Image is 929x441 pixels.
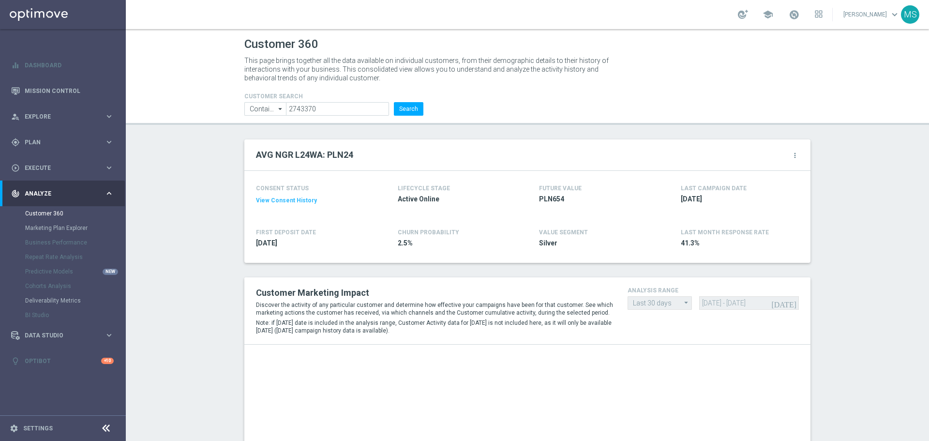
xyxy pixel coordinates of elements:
h4: CONSENT STATUS [256,185,369,192]
h2: Customer Marketing Impact [256,287,613,299]
button: View Consent History [256,197,317,205]
a: Optibot [25,348,101,374]
button: Search [394,102,423,116]
h2: AVG NGR L24WA: PLN24 [256,149,353,161]
i: lightbulb [11,357,20,365]
h4: LIFECYCLE STAGE [398,185,450,192]
span: Execute [25,165,105,171]
div: Data Studio [11,331,105,340]
div: Cohorts Analysis [25,279,125,293]
div: BI Studio [25,308,125,322]
i: arrow_drop_down [682,297,691,309]
i: play_circle_outline [11,164,20,172]
i: person_search [11,112,20,121]
div: Customer 360 [25,206,125,221]
div: Marketing Plan Explorer [25,221,125,235]
div: Predictive Models [25,264,125,279]
span: school [763,9,773,20]
button: gps_fixed Plan keyboard_arrow_right [11,138,114,146]
span: Data Studio [25,333,105,338]
i: settings [10,424,18,433]
span: 2025-08-12 [681,195,794,204]
div: Mission Control [11,78,114,104]
span: Analyze [25,191,105,197]
span: LAST MONTH RESPONSE RATE [681,229,769,236]
span: Plan [25,139,105,145]
div: Execute [11,164,105,172]
i: track_changes [11,189,20,198]
span: keyboard_arrow_down [889,9,900,20]
span: CHURN PROBABILITY [398,229,459,236]
span: Active Online [398,195,511,204]
h4: FUTURE VALUE [539,185,582,192]
i: keyboard_arrow_right [105,331,114,340]
span: 2.5% [398,239,511,248]
i: keyboard_arrow_right [105,112,114,121]
div: Plan [11,138,105,147]
span: 41.3% [681,239,794,248]
a: Settings [23,426,53,431]
a: Mission Control [25,78,114,104]
span: Silver [539,239,652,248]
div: Analyze [11,189,105,198]
h4: CUSTOMER SEARCH [244,93,423,100]
div: MS [901,5,919,24]
span: PLN654 [539,195,652,204]
i: keyboard_arrow_right [105,137,114,147]
i: arrow_drop_down [276,103,285,115]
a: Deliverability Metrics [25,297,101,304]
button: equalizer Dashboard [11,61,114,69]
div: +10 [101,358,114,364]
a: Dashboard [25,52,114,78]
div: Repeat Rate Analysis [25,250,125,264]
i: keyboard_arrow_right [105,189,114,198]
h1: Customer 360 [244,37,810,51]
h4: LAST CAMPAIGN DATE [681,185,747,192]
i: more_vert [791,152,799,159]
p: Note: if [DATE] date is included in the analysis range, Customer Activity data for [DATE] is not ... [256,319,613,335]
input: Contains [244,102,286,116]
h4: analysis range [628,287,799,294]
div: Deliverability Metrics [25,293,125,308]
div: NEW [103,269,118,275]
input: Enter CID, Email, name or phone [286,102,389,116]
h4: VALUE SEGMENT [539,229,588,236]
div: Optibot [11,348,114,374]
button: Data Studio keyboard_arrow_right [11,332,114,339]
button: person_search Explore keyboard_arrow_right [11,113,114,121]
a: Marketing Plan Explorer [25,224,101,232]
button: track_changes Analyze keyboard_arrow_right [11,190,114,198]
button: play_circle_outline Execute keyboard_arrow_right [11,164,114,172]
button: Mission Control [11,87,114,95]
i: equalizer [11,61,20,70]
span: Explore [25,114,105,120]
p: This page brings together all the data available on individual customers, from their demographic ... [244,56,617,82]
i: gps_fixed [11,138,20,147]
i: keyboard_arrow_right [105,163,114,172]
button: lightbulb Optibot +10 [11,357,114,365]
div: Dashboard [11,52,114,78]
a: [PERSON_NAME]keyboard_arrow_down [842,7,901,22]
div: Explore [11,112,105,121]
h4: FIRST DEPOSIT DATE [256,229,316,236]
a: Customer 360 [25,210,101,217]
div: Business Performance [25,235,125,250]
span: 2023-02-02 [256,239,369,248]
p: Discover the activity of any particular customer and determine how effective your campaigns have ... [256,301,613,317]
